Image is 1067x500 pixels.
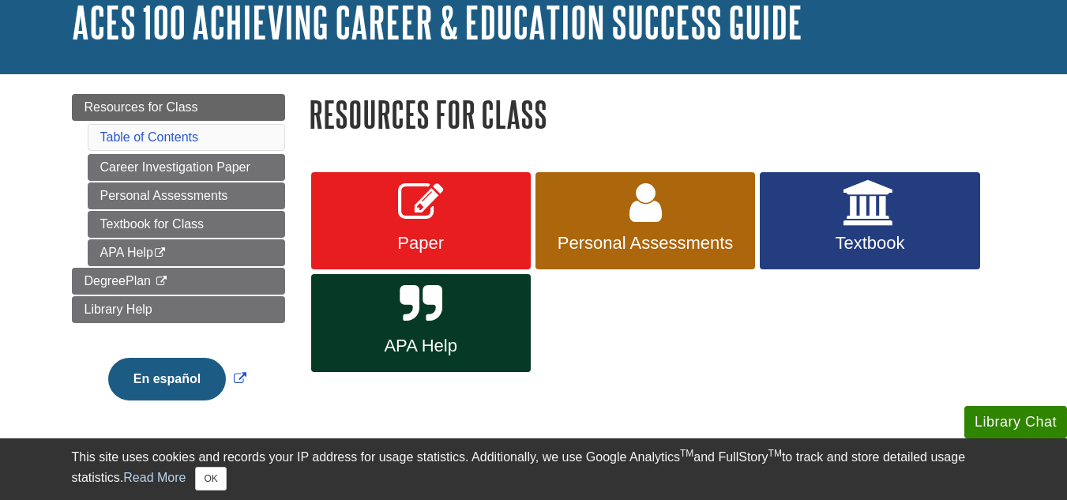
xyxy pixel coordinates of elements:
[72,94,285,427] div: Guide Page Menu
[88,182,285,209] a: Personal Assessments
[85,100,198,114] span: Resources for Class
[768,448,782,459] sup: TM
[311,172,531,270] a: Paper
[72,448,996,491] div: This site uses cookies and records your IP address for usage statistics. Additionally, we use Goo...
[195,467,226,491] button: Close
[309,94,996,134] h1: Resources for Class
[72,94,285,121] a: Resources for Class
[772,233,967,254] span: Textbook
[680,448,693,459] sup: TM
[108,358,226,400] button: En español
[964,406,1067,438] button: Library Chat
[85,303,152,316] span: Library Help
[123,471,186,484] a: Read More
[323,233,519,254] span: Paper
[760,172,979,270] a: Textbook
[85,274,152,288] span: DegreePlan
[72,296,285,323] a: Library Help
[535,172,755,270] a: Personal Assessments
[72,268,285,295] a: DegreePlan
[154,276,167,287] i: This link opens in a new window
[88,211,285,238] a: Textbook for Class
[100,130,199,144] a: Table of Contents
[547,233,743,254] span: Personal Assessments
[311,274,531,372] a: APA Help
[88,154,285,181] a: Career Investigation Paper
[104,372,250,385] a: Link opens in new window
[323,336,519,356] span: APA Help
[153,248,167,258] i: This link opens in a new window
[88,239,285,266] a: APA Help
